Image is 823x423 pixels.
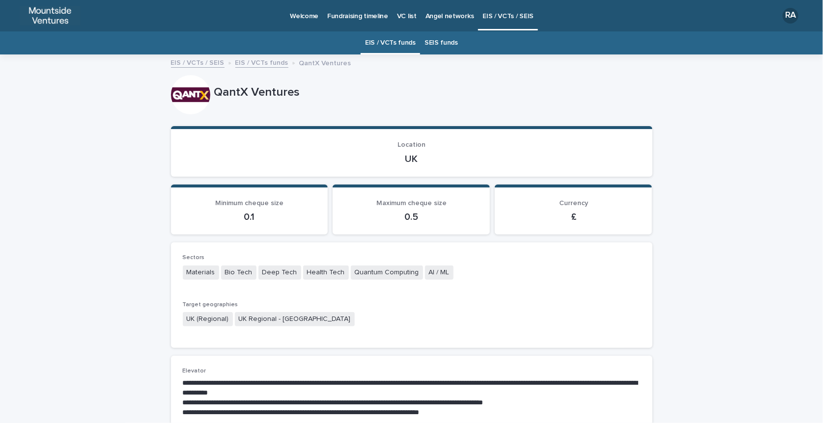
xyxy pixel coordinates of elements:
[183,255,205,261] span: Sectors
[214,85,649,100] p: QantX Ventures
[376,200,447,207] span: Maximum cheque size
[215,200,284,207] span: Minimum cheque size
[171,56,225,68] a: EIS / VCTs / SEIS
[235,312,355,326] span: UK Regional - [GEOGRAPHIC_DATA]
[425,31,458,54] a: SEIS funds
[425,265,454,280] span: AI / ML
[344,211,478,223] p: 0.5
[183,265,219,280] span: Materials
[397,141,426,148] span: Location
[183,368,206,374] span: Elevator
[183,312,233,326] span: UK (Regional)
[303,265,349,280] span: Health Tech
[221,265,256,280] span: Bio Tech
[783,8,798,24] div: RA
[183,302,238,308] span: Target geographies
[183,153,641,165] p: UK
[235,56,288,68] a: EIS / VCTs funds
[258,265,301,280] span: Deep Tech
[365,31,416,54] a: EIS / VCTs funds
[559,200,588,207] span: Currency
[183,211,316,223] p: 0.1
[20,6,81,26] img: XmvxUhZ8Q0ah5CHExGrz
[507,211,640,223] p: £
[351,265,423,280] span: Quantum Computing
[299,57,351,68] p: QantX Ventures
